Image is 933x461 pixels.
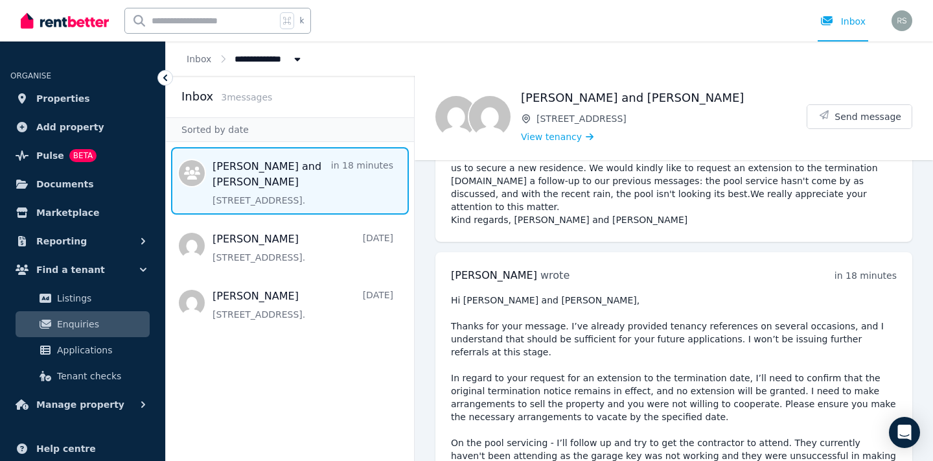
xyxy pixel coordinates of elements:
[187,54,211,64] a: Inbox
[36,397,124,412] span: Manage property
[536,112,807,125] span: [STREET_ADDRESS]
[521,130,593,143] a: View tenancy
[521,89,807,107] h1: [PERSON_NAME] and [PERSON_NAME]
[10,392,155,418] button: Manage property
[166,117,414,142] div: Sorted by date
[451,269,537,281] span: [PERSON_NAME]
[36,176,94,192] span: Documents
[435,96,477,137] img: Andrea Bowran
[57,290,144,306] span: Listings
[36,441,96,456] span: Help centre
[57,316,144,332] span: Enquiries
[10,143,155,169] a: PulseBETA
[221,92,272,102] span: 3 message s
[807,105,912,128] button: Send message
[69,149,97,162] span: BETA
[213,159,393,207] a: [PERSON_NAME] and [PERSON_NAME]in 18 minutes[STREET_ADDRESS].
[16,285,150,311] a: Listings
[889,417,920,448] div: Open Intercom Messenger
[57,342,144,358] span: Applications
[521,130,582,143] span: View tenancy
[835,270,897,281] time: in 18 minutes
[16,311,150,337] a: Enquiries
[835,110,901,123] span: Send message
[10,86,155,112] a: Properties
[21,11,109,30] img: RentBetter
[892,10,912,31] img: Rachel Sutton
[10,71,51,80] span: ORGANISE
[36,119,104,135] span: Add property
[820,15,866,28] div: Inbox
[36,262,105,278] span: Find a tenant
[213,231,393,264] a: [PERSON_NAME][DATE][STREET_ADDRESS].
[57,368,144,384] span: Tenant checks
[166,142,414,334] nav: Message list
[36,205,99,220] span: Marketplace
[10,114,155,140] a: Add property
[469,96,511,137] img: Asher Schlager
[299,16,304,26] span: k
[36,233,87,249] span: Reporting
[36,148,64,163] span: Pulse
[540,269,570,281] span: wrote
[36,91,90,106] span: Properties
[10,200,155,226] a: Marketplace
[16,363,150,389] a: Tenant checks
[213,289,393,321] a: [PERSON_NAME][DATE][STREET_ADDRESS].
[16,337,150,363] a: Applications
[10,228,155,254] button: Reporting
[10,171,155,197] a: Documents
[166,41,325,76] nav: Breadcrumb
[181,88,213,106] h2: Inbox
[451,123,897,226] pre: Hi [PERSON_NAME], Just touching base - could you please provide us with a tenancy referral? The a...
[10,257,155,283] button: Find a tenant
